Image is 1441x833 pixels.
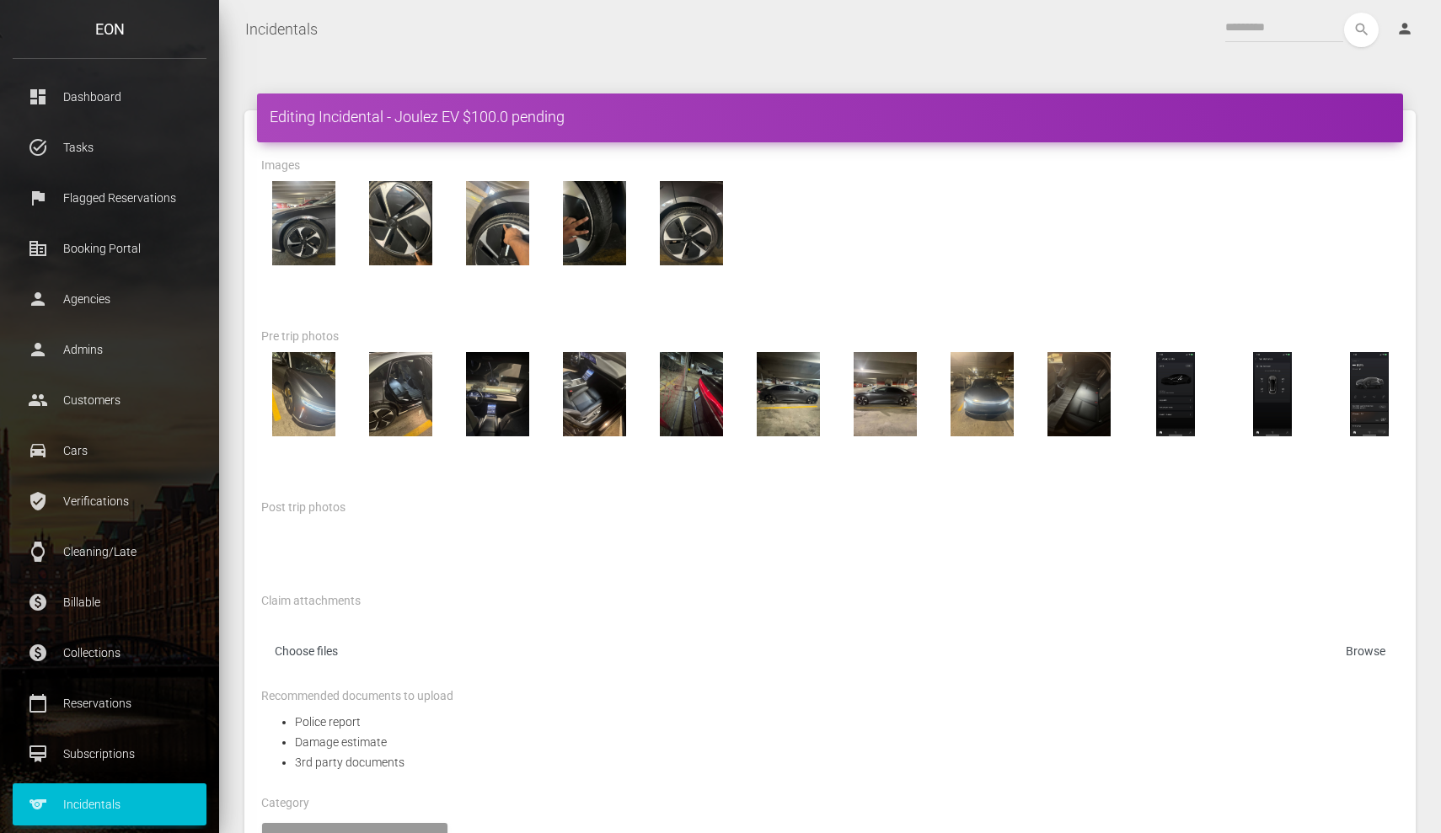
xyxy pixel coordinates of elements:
img: IMG_2807.png [1133,352,1218,436]
a: dashboard Dashboard [13,76,206,118]
i: person [1396,20,1413,37]
p: Collections [25,640,194,665]
img: 754acbbd64b54af6bb2963035b7ef106.jpeg [358,352,442,436]
img: fc2de0d9f43d4bb0be81ae2289bec338.jpeg [649,352,733,436]
img: IMG_5950.jpg [649,181,733,265]
p: Cars [25,438,194,463]
a: drive_eta Cars [13,430,206,472]
p: Flagged Reservations [25,185,194,211]
p: Verifications [25,489,194,514]
a: paid Collections [13,632,206,674]
p: Admins [25,337,194,362]
img: 2a4285b4394a4452a1b3da633f5b4754.jpeg [552,352,636,436]
a: watch Cleaning/Late [13,531,206,573]
label: Recommended documents to upload [261,688,453,705]
img: 0910e24c34d64b28874c230d0ae535b3.jpeg [843,352,927,436]
h4: Editing Incidental - Joulez EV $100.0 pending [270,106,1390,127]
label: Images [261,158,300,174]
img: IMG_2805.png [1327,352,1412,436]
a: person Agencies [13,278,206,320]
a: flag Flagged Reservations [13,177,206,219]
img: IMG_5949.jpg [552,181,636,265]
a: person [1384,13,1428,46]
a: verified_user Verifications [13,480,206,522]
img: IMG_2806.png [1230,352,1315,436]
a: task_alt Tasks [13,126,206,168]
a: people Customers [13,379,206,421]
img: 59a3b0f44fa5495a80d515cf0b76dcd6.jpeg [940,352,1024,436]
label: Post trip photos [261,499,346,516]
img: 01b2aa5ae9aa4cd1af369efd0a521763.jpeg [1037,352,1121,436]
li: 3rd party documents [295,752,1399,772]
a: person Admins [13,328,206,371]
img: b7320e10fa0d4d0c98fcf3ee18bd9ba3.jpeg [261,352,346,436]
p: Billable [25,590,194,615]
label: Claim attachments [261,593,361,610]
p: Dashboard [25,84,194,109]
img: IMG_5926.jpg [455,181,539,265]
a: calendar_today Reservations [13,682,206,724]
p: Agencies [25,286,194,312]
p: Booking Portal [25,236,194,261]
label: Category [261,795,309,812]
button: search [1344,13,1379,47]
li: Damage estimate [295,732,1399,752]
a: paid Billable [13,581,206,623]
img: IMG_5924.jpg [261,181,346,265]
a: corporate_fare Booking Portal [13,227,206,270]
p: Tasks [25,135,194,160]
label: Pre trip photos [261,328,339,345]
p: Subscriptions [25,741,194,766]
a: sports Incidentals [13,783,206,825]
p: Cleaning/Late [25,539,194,564]
img: a4f84ab1e2f64354920380556eafc03d.jpeg [746,352,830,436]
p: Customers [25,387,194,413]
p: Incidentals [25,792,194,817]
a: card_membership Subscriptions [13,733,206,775]
label: Choose files [261,637,1399,671]
a: Incidentals [245,8,318,51]
p: Reservations [25,691,194,716]
img: 67a47f1e622a403f9efd0792d7259609.jpeg [455,352,539,436]
img: IMG_5925.jpg [358,181,442,265]
li: Police report [295,712,1399,732]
